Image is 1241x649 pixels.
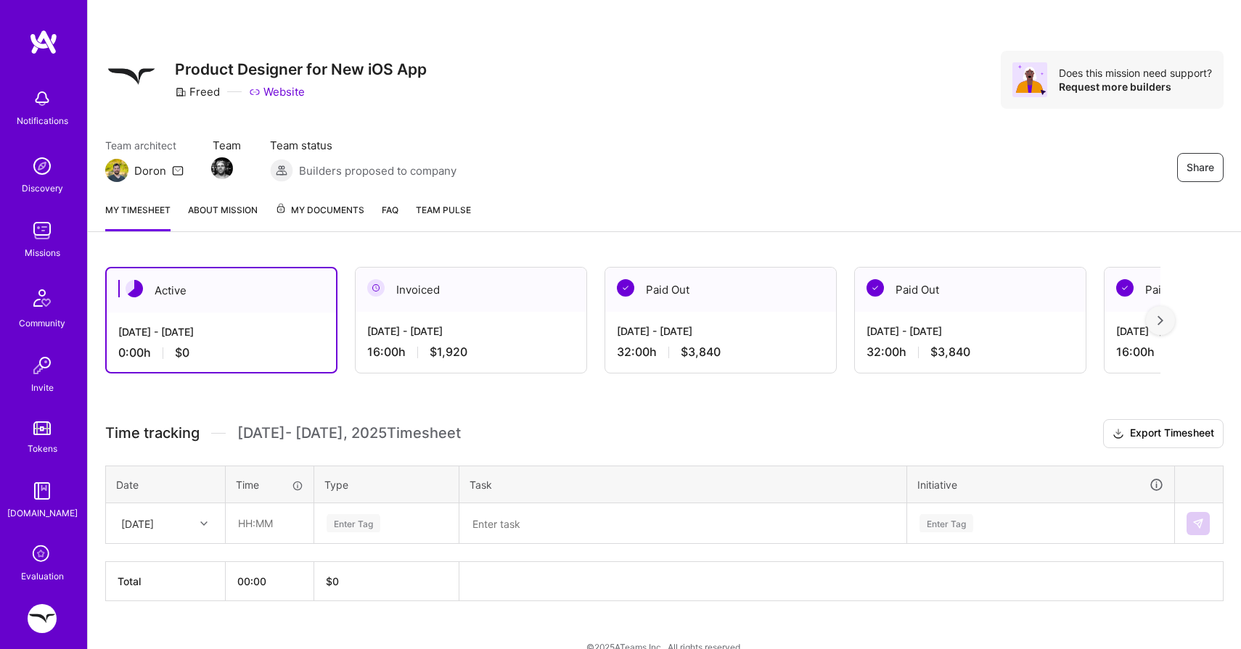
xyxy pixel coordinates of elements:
[105,424,200,442] span: Time tracking
[867,279,884,297] img: Paid Out
[1012,62,1047,97] img: Avatar
[121,516,154,531] div: [DATE]
[105,159,128,182] img: Team Architect
[1158,315,1163,326] img: right
[617,323,824,339] div: [DATE] - [DATE]
[126,280,143,297] img: Active
[1059,66,1212,80] div: Does this mission need support?
[188,202,258,231] a: About Mission
[855,268,1086,312] div: Paid Out
[17,113,68,128] div: Notifications
[226,504,313,542] input: HH:MM
[1187,160,1214,175] span: Share
[7,505,78,521] div: [DOMAIN_NAME]
[118,345,324,360] div: 0:00 h
[314,466,459,503] th: Type
[28,216,57,245] img: teamwork
[270,138,456,153] span: Team status
[356,268,586,312] div: Invoiced
[917,476,1164,493] div: Initiative
[28,152,57,181] img: discovery
[105,138,184,153] span: Team architect
[367,279,385,297] img: Invoiced
[1116,279,1134,297] img: Paid Out
[175,345,189,360] span: $0
[106,466,226,503] th: Date
[270,159,293,182] img: Builders proposed to company
[105,51,157,103] img: Company Logo
[1113,426,1124,442] i: icon Download
[226,562,314,601] th: 00:00
[867,323,1074,339] div: [DATE] - [DATE]
[249,84,305,99] a: Website
[28,541,56,569] i: icon SelectionTeam
[299,163,456,178] span: Builders proposed to company
[28,351,57,380] img: Invite
[237,424,461,442] span: [DATE] - [DATE] , 2025 Timesheet
[24,604,60,633] a: Freed: Product Designer for New iOS App
[416,202,471,231] a: Team Pulse
[200,520,208,527] i: icon Chevron
[1192,518,1204,529] img: Submit
[326,575,339,587] span: $ 0
[430,344,467,360] span: $1,920
[31,380,54,395] div: Invite
[213,156,232,181] a: Team Member Avatar
[172,165,184,176] i: icon Mail
[28,441,57,456] div: Tokens
[28,604,57,633] img: Freed: Product Designer for New iOS App
[25,281,60,315] img: Community
[175,84,220,99] div: Freed
[175,86,187,98] i: icon CompanyGray
[175,60,427,78] h3: Product Designer for New iOS App
[867,344,1074,360] div: 32:00 h
[416,204,471,215] span: Team Pulse
[617,279,634,297] img: Paid Out
[22,181,63,196] div: Discovery
[1177,153,1224,182] button: Share
[605,268,836,312] div: Paid Out
[118,324,324,339] div: [DATE] - [DATE]
[275,202,364,218] span: My Documents
[19,315,65,331] div: Community
[459,466,907,503] th: Task
[617,344,824,360] div: 32:00 h
[367,344,575,360] div: 16:00 h
[382,202,398,231] a: FAQ
[29,29,58,55] img: logo
[930,344,970,360] span: $3,840
[211,157,233,179] img: Team Member Avatar
[1103,419,1224,448] button: Export Timesheet
[28,476,57,505] img: guide book
[33,421,51,435] img: tokens
[134,163,166,178] div: Doron
[681,344,721,360] span: $3,840
[367,323,575,339] div: [DATE] - [DATE]
[28,84,57,113] img: bell
[213,138,241,153] span: Team
[105,202,171,231] a: My timesheet
[275,202,364,231] a: My Documents
[236,477,303,492] div: Time
[21,569,64,584] div: Evaluation
[25,245,60,260] div: Missions
[107,268,336,313] div: Active
[920,512,973,534] div: Enter Tag
[1059,80,1212,94] div: Request more builders
[327,512,380,534] div: Enter Tag
[106,562,226,601] th: Total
